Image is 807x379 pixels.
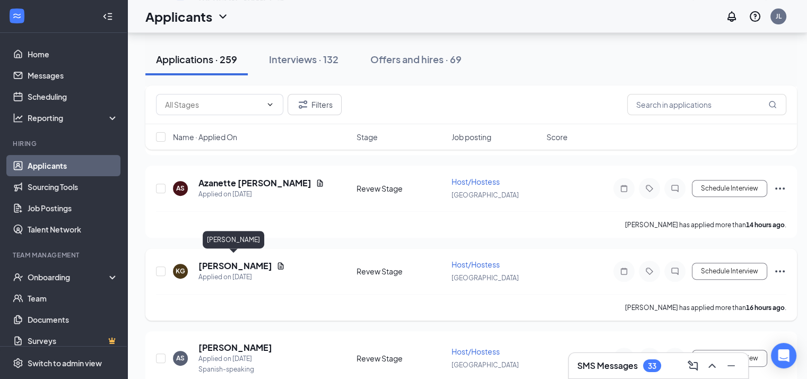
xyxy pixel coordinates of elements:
[749,10,761,23] svg: QuestionInfo
[102,11,113,22] svg: Collapse
[648,361,656,371] div: 33
[370,53,462,66] div: Offers and hires · 69
[28,113,119,123] div: Reporting
[297,98,309,111] svg: Filter
[546,132,568,142] span: Score
[198,260,272,272] h5: [PERSON_NAME]
[266,100,274,109] svg: ChevronDown
[723,357,740,374] button: Minimize
[357,266,445,277] div: Revew Stage
[316,179,324,187] svg: Document
[198,364,272,375] div: Spanish-speaking
[13,251,116,260] div: Team Management
[13,272,23,282] svg: UserCheck
[452,191,519,199] span: [GEOGRAPHIC_DATA]
[28,155,118,176] a: Applicants
[28,330,118,351] a: SurveysCrown
[198,354,272,364] div: Applied on [DATE]
[692,180,767,197] button: Schedule Interview
[28,176,118,197] a: Sourcing Tools
[692,263,767,280] button: Schedule Interview
[452,361,519,369] span: [GEOGRAPHIC_DATA]
[452,347,500,356] span: Host/Hostess
[28,309,118,330] a: Documents
[269,53,339,66] div: Interviews · 132
[13,358,23,368] svg: Settings
[28,219,118,240] a: Talent Network
[13,139,116,148] div: Hiring
[198,272,285,282] div: Applied on [DATE]
[452,260,500,269] span: Host/Hostess
[618,184,630,193] svg: Note
[28,44,118,65] a: Home
[198,177,311,189] h5: Azanette [PERSON_NAME]
[771,343,796,368] div: Open Intercom Messenger
[28,86,118,107] a: Scheduling
[627,94,786,115] input: Search in applications
[725,359,737,372] svg: Minimize
[725,10,738,23] svg: Notifications
[176,354,185,363] div: AS
[198,342,272,354] h5: [PERSON_NAME]
[452,274,519,282] span: [GEOGRAPHIC_DATA]
[216,10,229,23] svg: ChevronDown
[625,220,786,229] p: [PERSON_NAME] has applied more than .
[173,132,237,142] span: Name · Applied On
[618,267,630,275] svg: Note
[706,359,718,372] svg: ChevronUp
[176,184,185,193] div: AS
[774,265,786,278] svg: Ellipses
[165,99,262,110] input: All Stages
[746,221,785,229] b: 14 hours ago
[145,7,212,25] h1: Applicants
[13,113,23,123] svg: Analysis
[156,53,237,66] div: Applications · 259
[643,184,656,193] svg: Tag
[357,132,378,142] span: Stage
[774,182,786,195] svg: Ellipses
[625,303,786,312] p: [PERSON_NAME] has applied more than .
[288,94,342,115] button: Filter Filters
[577,360,638,372] h3: SMS Messages
[203,231,264,248] div: [PERSON_NAME]
[357,353,445,364] div: Revew Stage
[669,267,681,275] svg: ChatInactive
[687,359,699,372] svg: ComposeMessage
[357,183,445,194] div: Revew Stage
[28,272,109,282] div: Onboarding
[684,357,701,374] button: ComposeMessage
[643,267,656,275] svg: Tag
[28,288,118,309] a: Team
[669,184,681,193] svg: ChatInactive
[452,132,491,142] span: Job posting
[12,11,22,21] svg: WorkstreamLogo
[692,350,767,367] button: Schedule Interview
[28,358,102,368] div: Switch to admin view
[776,12,782,21] div: JL
[704,357,721,374] button: ChevronUp
[176,266,185,275] div: KG
[28,65,118,86] a: Messages
[28,197,118,219] a: Job Postings
[198,189,324,200] div: Applied on [DATE]
[768,100,777,109] svg: MagnifyingGlass
[452,177,500,186] span: Host/Hostess
[746,304,785,312] b: 16 hours ago
[276,262,285,270] svg: Document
